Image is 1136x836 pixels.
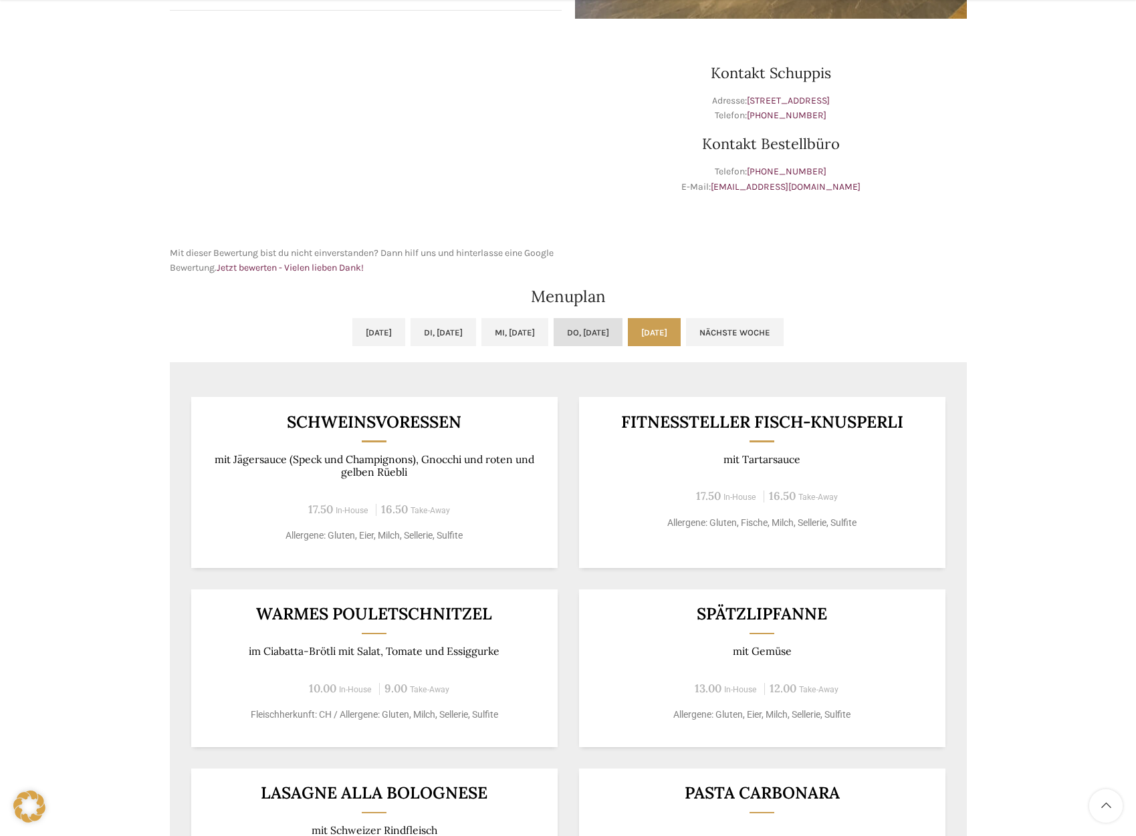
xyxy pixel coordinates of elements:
[170,289,967,305] h2: Menuplan
[352,318,405,346] a: [DATE]
[411,506,450,515] span: Take-Away
[595,785,929,801] h3: Pasta Carbonara
[595,605,929,622] h3: Spätzlipfanne
[1089,789,1123,823] a: Scroll to top button
[207,605,541,622] h3: Warmes Pouletschnitzel
[798,493,838,502] span: Take-Away
[381,502,408,517] span: 16.50
[686,318,784,346] a: Nächste Woche
[481,318,548,346] a: Mi, [DATE]
[575,94,967,124] p: Adresse: Telefon:
[769,489,796,503] span: 16.50
[207,785,541,801] h3: Lasagne alla Bolognese
[217,262,364,273] a: Jetzt bewerten - Vielen lieben Dank!
[170,246,562,276] p: Mit dieser Bewertung bist du nicht einverstanden? Dann hilf uns und hinterlasse eine Google Bewer...
[595,645,929,658] p: mit Gemüse
[595,516,929,530] p: Allergene: Gluten, Fische, Milch, Sellerie, Sulfite
[696,489,721,503] span: 17.50
[595,453,929,466] p: mit Tartarsauce
[628,318,681,346] a: [DATE]
[309,681,336,696] span: 10.00
[308,502,333,517] span: 17.50
[554,318,622,346] a: Do, [DATE]
[207,645,541,658] p: im Ciabatta-Brötli mit Salat, Tomate und Essiggurke
[410,685,449,694] span: Take-Away
[207,453,541,479] p: mit Jägersauce (Speck und Champignons), Gnocchi und roten und gelben Rüebli
[724,685,757,694] span: In-House
[384,681,407,696] span: 9.00
[411,318,476,346] a: Di, [DATE]
[770,681,796,696] span: 12.00
[336,506,368,515] span: In-House
[723,493,756,502] span: In-House
[207,708,541,722] p: Fleischherkunft: CH / Allergene: Gluten, Milch, Sellerie, Sulfite
[170,32,562,233] iframe: schwyter schuppis
[207,414,541,430] h3: Schweinsvoressen
[207,529,541,543] p: Allergene: Gluten, Eier, Milch, Sellerie, Sulfite
[695,681,721,696] span: 13.00
[799,685,838,694] span: Take-Away
[747,95,830,106] a: [STREET_ADDRESS]
[575,65,967,80] h3: Kontakt Schuppis
[711,181,861,192] a: [EMAIL_ADDRESS][DOMAIN_NAME]
[595,708,929,722] p: Allergene: Gluten, Eier, Milch, Sellerie, Sulfite
[747,110,826,121] a: [PHONE_NUMBER]
[575,136,967,151] h3: Kontakt Bestellbüro
[339,685,372,694] span: In-House
[575,164,967,194] p: Telefon: E-Mail:
[747,166,826,177] a: [PHONE_NUMBER]
[595,414,929,430] h3: Fitnessteller Fisch-Knusperli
